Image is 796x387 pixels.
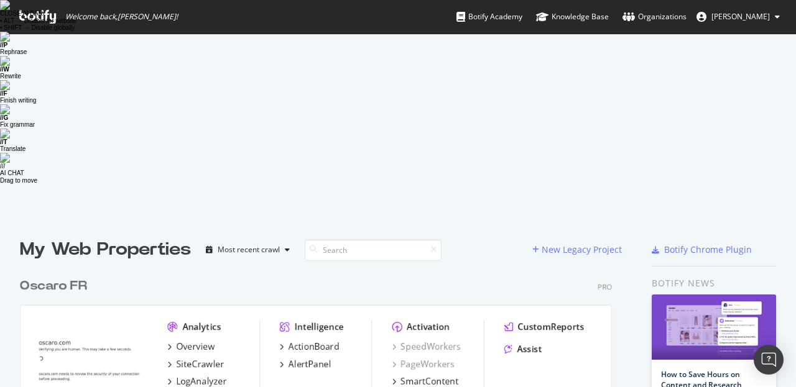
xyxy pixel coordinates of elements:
[182,321,221,333] div: Analytics
[20,277,92,295] a: Oscaro FR
[167,340,215,353] a: Overview
[176,358,224,370] div: SiteCrawler
[652,244,752,256] a: Botify Chrome Plugin
[664,244,752,256] div: Botify Chrome Plugin
[532,240,622,260] button: New Legacy Project
[392,358,455,370] a: PageWorkers
[598,281,612,292] div: Pro
[280,358,331,370] a: AlertPanel
[305,239,442,261] input: Search
[407,321,450,333] div: Activation
[652,276,776,290] div: Botify news
[504,321,585,333] a: CustomReports
[20,277,87,295] div: Oscaro FR
[280,340,340,353] a: ActionBoard
[289,358,331,370] div: AlertPanel
[754,345,784,375] div: Open Intercom Messenger
[201,240,295,260] button: Most recent crawl
[392,340,461,353] a: SpeedWorkers
[20,237,191,262] div: My Web Properties
[295,321,344,333] div: Intelligence
[542,244,622,256] div: New Legacy Project
[167,358,224,370] a: SiteCrawler
[518,321,585,333] div: CustomReports
[652,294,776,360] img: How to Save Hours on Content and Research Workflows with Botify Assist
[504,343,542,355] a: Assist
[517,343,542,355] div: Assist
[218,246,280,253] div: Most recent crawl
[289,340,340,353] div: ActionBoard
[532,244,622,255] a: New Legacy Project
[176,340,215,353] div: Overview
